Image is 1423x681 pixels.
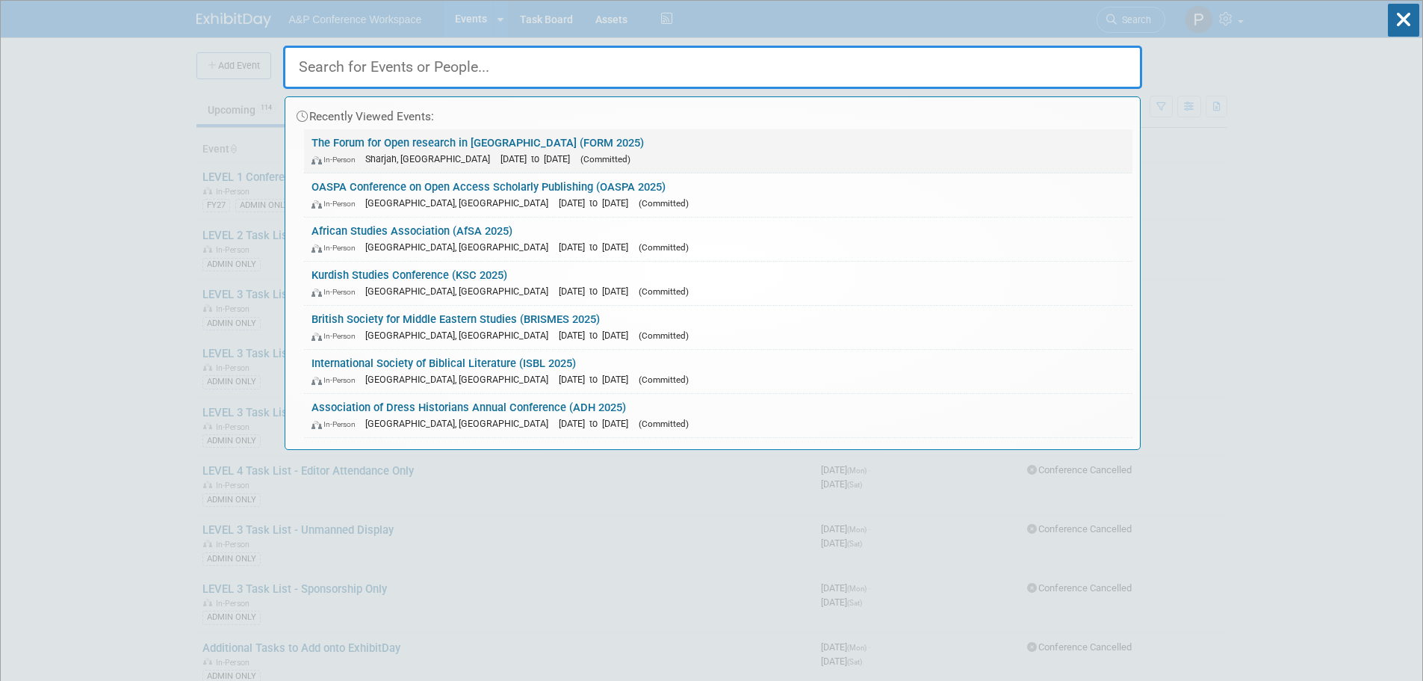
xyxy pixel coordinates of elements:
span: [DATE] to [DATE] [559,374,636,385]
a: International Society of Biblical Literature (ISBL 2025) In-Person [GEOGRAPHIC_DATA], [GEOGRAPHIC... [304,350,1132,393]
a: Kurdish Studies Conference (KSC 2025) In-Person [GEOGRAPHIC_DATA], [GEOGRAPHIC_DATA] [DATE] to [D... [304,262,1132,305]
a: African Studies Association (AfSA 2025) In-Person [GEOGRAPHIC_DATA], [GEOGRAPHIC_DATA] [DATE] to ... [304,218,1132,261]
span: Sharjah, [GEOGRAPHIC_DATA] [365,153,497,164]
span: (Committed) [580,154,630,164]
a: OASPA Conference on Open Access Scholarly Publishing (OASPA 2025) In-Person [GEOGRAPHIC_DATA], [G... [304,173,1132,217]
span: [GEOGRAPHIC_DATA], [GEOGRAPHIC_DATA] [365,241,556,253]
span: In-Person [311,155,362,164]
span: (Committed) [639,242,689,253]
input: Search for Events or People... [283,46,1142,89]
span: [DATE] to [DATE] [559,418,636,429]
span: [GEOGRAPHIC_DATA], [GEOGRAPHIC_DATA] [365,418,556,429]
div: Recently Viewed Events: [293,97,1132,129]
span: [DATE] to [DATE] [559,330,636,341]
span: In-Person [311,243,362,253]
span: (Committed) [639,375,689,385]
span: [DATE] to [DATE] [500,153,577,164]
span: In-Person [311,419,362,429]
a: Association of Dress Historians Annual Conference (ADH 2025) In-Person [GEOGRAPHIC_DATA], [GEOGRA... [304,394,1132,437]
span: [DATE] to [DATE] [559,241,636,253]
span: In-Person [311,199,362,209]
span: In-Person [311,287,362,297]
span: (Committed) [639,198,689,209]
span: [DATE] to [DATE] [559,286,636,297]
span: In-Person [311,375,362,385]
a: The Forum for Open research in [GEOGRAPHIC_DATA] (FORM 2025) In-Person Sharjah, [GEOGRAPHIC_DATA]... [304,129,1132,173]
span: [GEOGRAPHIC_DATA], [GEOGRAPHIC_DATA] [365,330,556,341]
span: (Committed) [639,419,689,429]
span: [GEOGRAPHIC_DATA], [GEOGRAPHIC_DATA] [365,197,556,209]
span: In-Person [311,331,362,341]
span: [GEOGRAPHIC_DATA], [GEOGRAPHIC_DATA] [365,374,556,385]
span: (Committed) [639,286,689,297]
span: [DATE] to [DATE] [559,197,636,209]
span: [GEOGRAPHIC_DATA], [GEOGRAPHIC_DATA] [365,286,556,297]
a: British Society for Middle Eastern Studies (BRISMES 2025) In-Person [GEOGRAPHIC_DATA], [GEOGRAPHI... [304,306,1132,349]
span: (Committed) [639,330,689,341]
